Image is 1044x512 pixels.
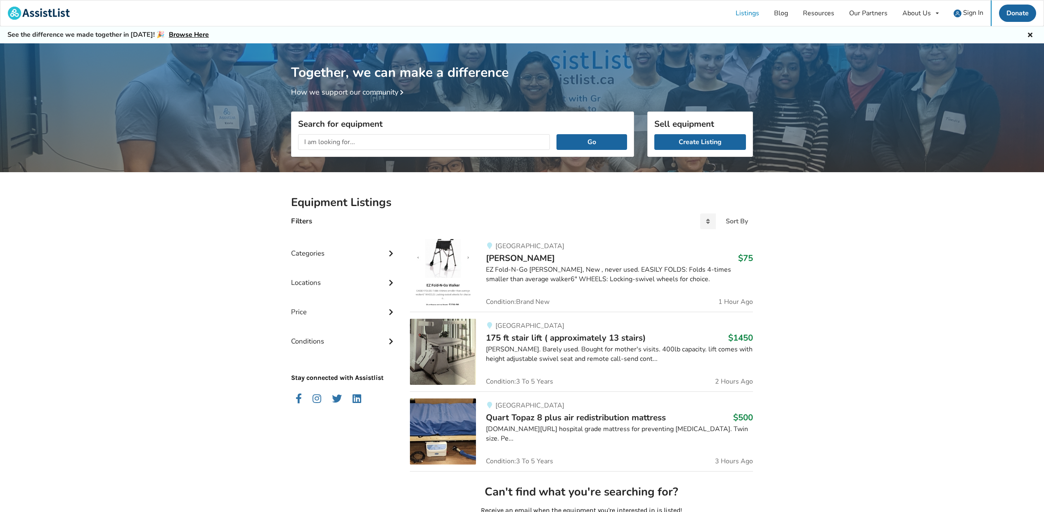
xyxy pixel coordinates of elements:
div: About Us [902,10,931,17]
h3: $500 [733,412,753,423]
span: Sign In [963,8,983,17]
img: bedroom equipment-quart topaz 8 plus air redistribution mattress [410,398,476,465]
span: [GEOGRAPHIC_DATA] [495,321,564,330]
span: 2 Hours Ago [715,378,753,385]
div: EZ Fold-N-Go [PERSON_NAME], New , never used. EASILY FOLDS: Folds 4-times smaller than average wa... [486,265,753,284]
a: How we support our community [291,87,407,97]
a: mobility-175 ft stair lift ( approximately 13 stairs)[GEOGRAPHIC_DATA]175 ft stair lift ( approxi... [410,312,753,391]
a: Listings [728,0,767,26]
span: [GEOGRAPHIC_DATA] [495,242,564,251]
span: 3 Hours Ago [715,458,753,465]
a: mobility-walker[GEOGRAPHIC_DATA][PERSON_NAME]$75EZ Fold-N-Go [PERSON_NAME], New , never used. EAS... [410,239,753,312]
a: user icon Sign In [946,0,991,26]
span: 1 Hour Ago [718,299,753,305]
div: Locations [291,262,397,291]
img: mobility-walker [410,239,476,305]
div: Sort By [726,218,748,225]
a: Browse Here [169,30,209,39]
span: 175 ft stair lift ( approximately 13 stairs) [486,332,646,344]
a: Our Partners [842,0,895,26]
h2: Equipment Listings [291,195,753,210]
span: Condition: Brand New [486,299,549,305]
span: Quart Topaz 8 plus air redistribution mattress [486,412,666,423]
div: Conditions [291,320,397,350]
input: I am looking for... [298,134,550,150]
img: mobility-175 ft stair lift ( approximately 13 stairs) [410,319,476,385]
span: [GEOGRAPHIC_DATA] [495,401,564,410]
h5: See the difference we made together in [DATE]! 🎉 [7,31,209,39]
h4: Filters [291,216,312,226]
span: Condition: 3 To 5 Years [486,458,553,465]
p: Stay connected with Assistlist [291,350,397,383]
h3: $1450 [728,332,753,343]
a: Donate [999,5,1036,22]
img: assistlist-logo [8,7,70,20]
span: [PERSON_NAME] [486,252,555,264]
div: Price [291,291,397,320]
img: user icon [954,9,961,17]
h1: Together, we can make a difference [291,43,753,81]
a: Blog [767,0,795,26]
span: Condition: 3 To 5 Years [486,378,553,385]
div: Categories [291,232,397,262]
a: bedroom equipment-quart topaz 8 plus air redistribution mattress[GEOGRAPHIC_DATA]Quart Topaz 8 pl... [410,391,753,471]
h3: Search for equipment [298,119,627,129]
div: [PERSON_NAME]. Barely used. Bought for mother's visits. 400lb capacity. lift comes with height ad... [486,345,753,364]
h2: Can't find what you're searching for? [417,485,746,499]
a: Resources [795,0,842,26]
button: Go [556,134,627,150]
h3: Sell equipment [654,119,746,129]
div: [DOMAIN_NAME][URL] hospital grade mattress for preventing [MEDICAL_DATA]. Twin size. Pe... [486,424,753,443]
a: Create Listing [654,134,746,150]
h3: $75 [738,253,753,263]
